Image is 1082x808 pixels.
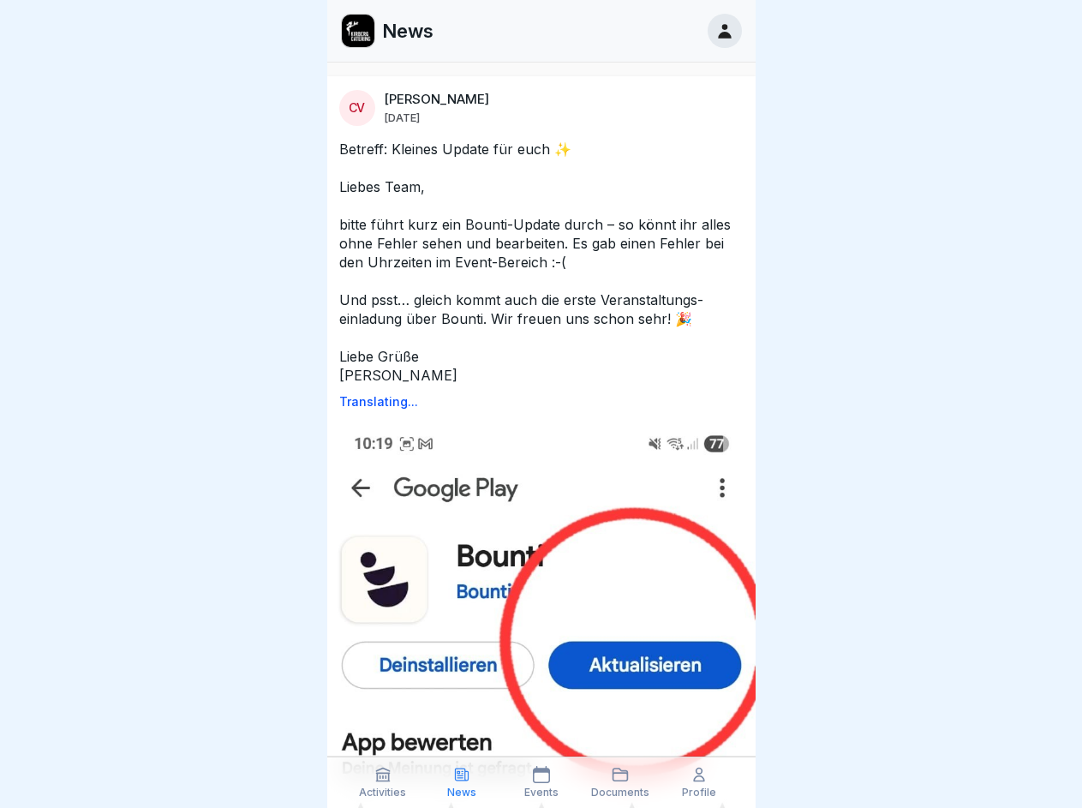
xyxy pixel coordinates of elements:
[359,787,406,799] p: Activities
[384,111,420,124] p: [DATE]
[682,787,716,799] p: Profile
[591,787,649,799] p: Documents
[384,92,489,107] p: [PERSON_NAME]
[382,20,433,42] p: News
[342,15,374,47] img: ewxb9rjzulw9ace2na8lwzf2.png
[524,787,559,799] p: Events
[447,787,476,799] p: News
[339,395,744,409] p: Translating...
[339,140,744,385] p: Betreff: Kleines Update für euch ✨ Liebes Team, bitte führt kurz ein Bounti-Update durch – so kön...
[339,90,375,126] div: CV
